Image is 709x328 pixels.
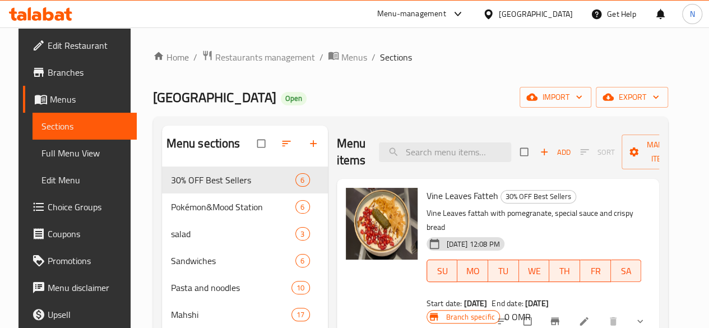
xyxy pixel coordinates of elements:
[499,8,573,20] div: [GEOGRAPHIC_DATA]
[622,135,701,169] button: Manage items
[488,260,519,282] button: TU
[341,50,367,64] span: Menus
[171,227,296,241] span: salad
[48,66,128,79] span: Branches
[193,50,197,64] li: /
[301,131,328,156] button: Add section
[540,146,570,159] span: Add
[295,173,309,187] div: items
[296,256,309,266] span: 6
[171,281,292,294] span: Pasta and noodles
[162,301,328,328] div: Mahshi17
[291,281,309,294] div: items
[427,260,458,282] button: SU
[442,312,499,322] span: Branch specific
[537,144,573,161] span: Add item
[162,274,328,301] div: Pasta and noodles10
[295,227,309,241] div: items
[523,263,545,279] span: WE
[281,94,307,103] span: Open
[171,308,292,321] span: Mahshi
[615,263,637,279] span: SA
[33,140,137,167] a: Full Menu View
[573,144,622,161] span: Select section first
[501,190,576,204] div: 30% OFF Best Sellers
[346,188,418,260] img: Vine Leaves Fatteh
[525,296,549,311] b: [DATE]
[162,247,328,274] div: Sandwiches6
[462,263,484,279] span: MO
[631,138,692,166] span: Manage items
[162,220,328,247] div: salad3
[296,202,309,212] span: 6
[492,296,523,311] span: End date:
[50,93,128,106] span: Menus
[578,316,592,327] a: Edit menu item
[319,50,323,64] li: /
[493,263,515,279] span: TU
[427,187,498,204] span: Vine Leaves Fatteh
[48,254,128,267] span: Promotions
[166,135,240,152] h2: Menu sections
[33,113,137,140] a: Sections
[23,193,137,220] a: Choice Groups
[171,173,296,187] span: 30% OFF Best Sellers
[295,200,309,214] div: items
[457,260,488,282] button: MO
[33,167,137,193] a: Edit Menu
[41,119,128,133] span: Sections
[41,173,128,187] span: Edit Menu
[281,92,307,105] div: Open
[337,135,366,169] h2: Menu items
[23,86,137,113] a: Menus
[292,309,309,320] span: 17
[291,308,309,321] div: items
[48,227,128,241] span: Coupons
[529,90,582,104] span: import
[251,133,274,154] span: Select all sections
[596,87,668,108] button: export
[162,193,328,220] div: Pokémon&Mood Station6
[379,142,511,162] input: search
[274,131,301,156] span: Sort sections
[537,144,573,161] button: Add
[23,274,137,301] a: Menu disclaimer
[611,260,642,282] button: SA
[328,50,367,64] a: Menus
[432,263,453,279] span: SU
[296,229,309,239] span: 3
[48,308,128,321] span: Upsell
[501,190,576,203] span: 30% OFF Best Sellers
[372,50,376,64] li: /
[153,50,669,64] nav: breadcrumb
[41,146,128,160] span: Full Menu View
[23,301,137,328] a: Upsell
[519,260,550,282] button: WE
[513,141,537,163] span: Select section
[48,200,128,214] span: Choice Groups
[442,239,504,250] span: [DATE] 12:08 PM
[23,59,137,86] a: Branches
[427,296,462,311] span: Start date:
[171,200,296,214] span: Pokémon&Mood Station
[23,220,137,247] a: Coupons
[689,8,694,20] span: N
[427,206,642,234] p: Vine Leaves fattah with pomegranate, special sauce and crispy bread
[296,175,309,186] span: 6
[554,263,576,279] span: TH
[549,260,580,282] button: TH
[634,316,646,327] svg: Show Choices
[464,296,487,311] b: [DATE]
[23,32,137,59] a: Edit Restaurant
[295,254,309,267] div: items
[171,254,296,267] span: Sandwiches
[580,260,611,282] button: FR
[23,247,137,274] a: Promotions
[605,90,659,104] span: export
[48,281,128,294] span: Menu disclaimer
[380,50,412,64] span: Sections
[292,283,309,293] span: 10
[48,39,128,52] span: Edit Restaurant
